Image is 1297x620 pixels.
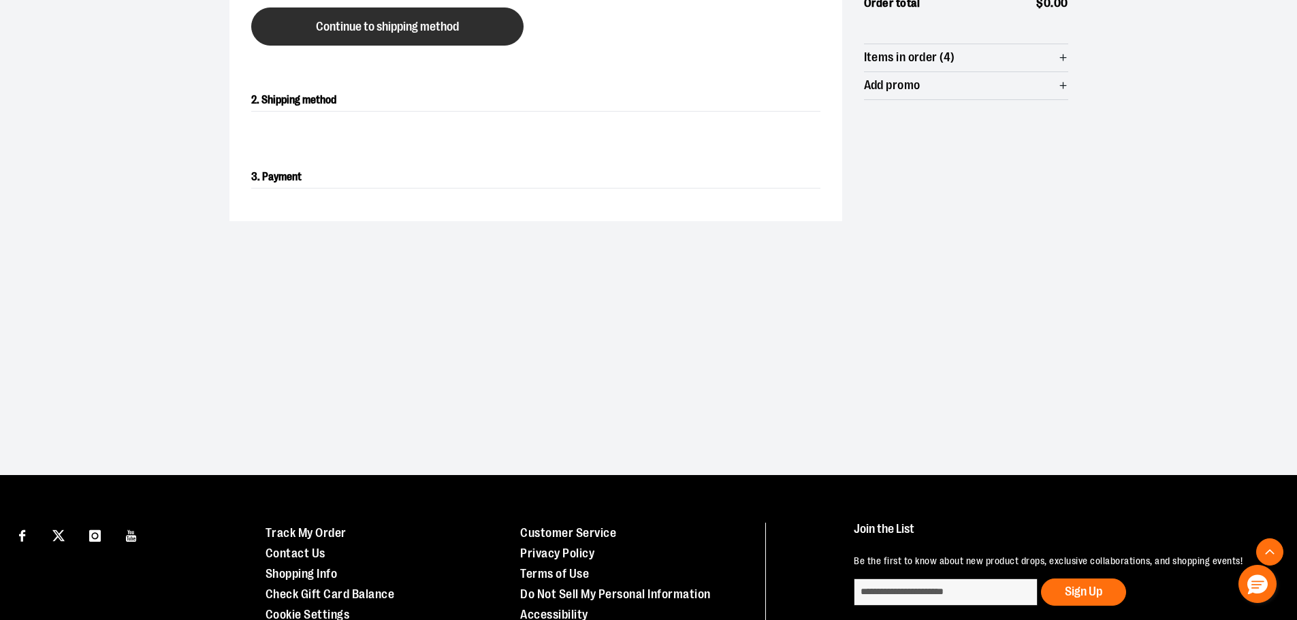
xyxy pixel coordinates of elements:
button: Hello, have a question? Let’s chat. [1238,565,1277,603]
button: Items in order (4) [864,44,1068,71]
a: Terms of Use [520,567,589,581]
a: Check Gift Card Balance [266,587,395,601]
span: Continue to shipping method [316,20,459,33]
span: Items in order (4) [864,51,955,64]
button: Add promo [864,72,1068,99]
h4: Join the List [854,523,1266,548]
a: Shopping Info [266,567,338,581]
a: Privacy Policy [520,546,594,560]
a: Visit our Facebook page [10,523,34,546]
a: Customer Service [520,526,616,540]
input: enter email [854,578,1038,606]
a: Visit our Youtube page [120,523,144,546]
a: Visit our X page [47,523,71,546]
button: Sign Up [1041,578,1126,606]
h2: 2. Shipping method [251,89,820,112]
button: Continue to shipping method [251,7,524,46]
a: Contact Us [266,546,325,560]
a: Track My Order [266,526,347,540]
p: Be the first to know about new product drops, exclusive collaborations, and shopping events! [854,555,1266,568]
h2: 3. Payment [251,166,820,189]
span: Add promo [864,79,920,92]
button: Back To Top [1256,538,1283,566]
span: Sign Up [1065,585,1102,598]
a: Do Not Sell My Personal Information [520,587,711,601]
img: Twitter [52,529,65,542]
a: Visit our Instagram page [83,523,107,546]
